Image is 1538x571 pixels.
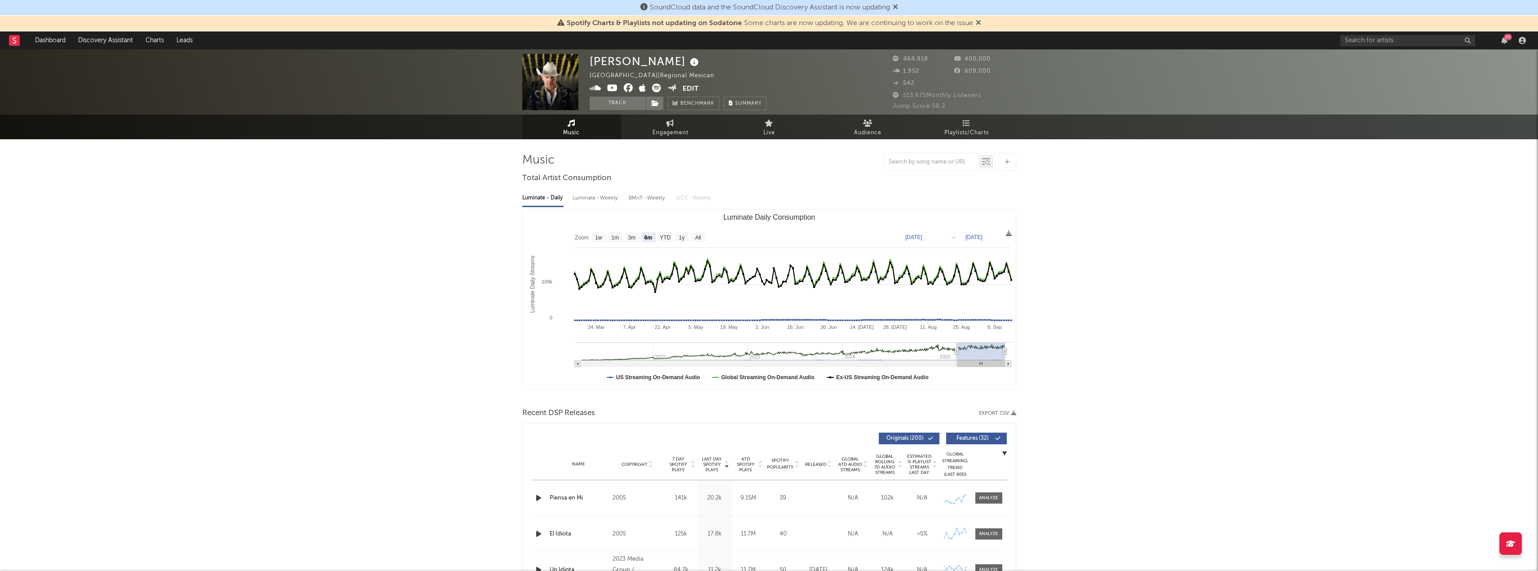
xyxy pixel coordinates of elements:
[613,493,661,504] div: 2005
[819,115,917,139] a: Audience
[767,494,799,503] div: 39
[787,324,803,330] text: 16. Jun
[905,234,922,240] text: [DATE]
[650,4,890,11] span: SoundCloud data and the SoundCloud Discovery Assistant is now updating
[907,454,932,475] span: Estimated % Playlist Streams Last Day
[836,374,929,381] text: Ex-US Streaming On-Demand Audio
[946,433,1007,444] button: Features(32)
[893,68,919,74] span: 1,952
[595,235,602,241] text: 1w
[920,324,936,330] text: 11. Aug
[563,128,580,138] span: Music
[587,324,604,330] text: 24. Mar
[893,56,928,62] span: 464,918
[529,256,536,313] text: Luminate Daily Streams
[838,494,868,503] div: N/A
[850,324,873,330] text: 14. [DATE]
[893,93,981,98] span: 513,675 Monthly Listeners
[979,411,1016,416] button: Export CSV
[523,210,1016,390] svg: Luminate Daily Consumption
[522,408,595,419] span: Recent DSP Releases
[573,190,620,206] div: Luminate - Weekly
[29,31,72,49] a: Dashboard
[885,436,926,441] span: Originals ( 200 )
[522,173,611,184] span: Total Artist Consumption
[734,494,763,503] div: 9.15M
[668,97,719,110] a: Benchmark
[893,4,898,11] span: Dismiss
[893,80,914,86] span: 542
[883,324,907,330] text: 28. [DATE]
[720,324,738,330] text: 19. May
[1340,35,1475,46] input: Search for artists
[917,115,1016,139] a: Playlists/Charts
[907,494,937,503] div: N/A
[700,456,724,473] span: Last Day Spotify Plays
[666,530,696,539] div: 125k
[590,54,701,69] div: [PERSON_NAME]
[879,433,939,444] button: Originals(200)
[550,461,608,468] div: Name
[734,456,758,473] span: ATD Spotify Plays
[838,456,863,473] span: Global ATD Audio Streams
[700,494,729,503] div: 20.2k
[734,530,763,539] div: 11.7M
[655,324,670,330] text: 21. Apr
[1504,34,1512,40] div: 25
[907,530,937,539] div: <5%
[767,530,799,539] div: 40
[1501,37,1507,44] button: 25
[613,529,661,540] div: 2005
[720,115,819,139] a: Live
[644,235,652,241] text: 6m
[952,436,993,441] span: Features ( 32 )
[735,101,762,106] span: Summary
[683,84,699,95] button: Edit
[550,530,608,539] a: El Idiota
[873,494,903,503] div: 102k
[550,494,608,503] a: Piensa en Mí
[575,235,589,241] text: Zoom
[755,324,769,330] text: 2. Jun
[542,279,552,284] text: 100k
[660,235,670,241] text: YTD
[873,530,903,539] div: N/A
[763,128,775,138] span: Live
[976,20,981,27] span: Dismiss
[621,462,648,467] span: Copyright
[522,190,564,206] div: Luminate - Daily
[721,374,814,381] text: Global Streaming On-Demand Audio
[590,97,646,110] button: Track
[893,103,945,109] span: Jump Score: 58.2
[700,530,729,539] div: 17.8k
[820,324,837,330] text: 30. Jun
[942,451,969,478] div: Global Streaming Trend (Last 60D)
[965,234,983,240] text: [DATE]
[611,235,619,241] text: 1m
[695,235,701,241] text: All
[666,494,696,503] div: 141k
[873,454,897,475] span: Global Rolling 7D Audio Streams
[170,31,199,49] a: Leads
[666,456,690,473] span: 7 Day Spotify Plays
[987,324,1002,330] text: 8. Sep
[621,115,720,139] a: Engagement
[616,374,700,381] text: US Streaming On-Demand Audio
[679,235,684,241] text: 1y
[139,31,170,49] a: Charts
[724,97,767,110] button: Summary
[884,159,979,166] input: Search by song name or URL
[590,71,725,81] div: [GEOGRAPHIC_DATA] | Regional Mexican
[805,462,826,467] span: Released
[838,530,868,539] div: N/A
[623,324,636,330] text: 7. Apr
[567,20,973,27] span: : Some charts are now updating. We are continuing to work on the issue
[854,128,881,138] span: Audience
[567,20,742,27] span: Spotify Charts & Playlists not updating on Sodatone
[72,31,139,49] a: Discovery Assistant
[953,324,970,330] text: 25. Aug
[522,115,621,139] a: Music
[680,98,714,109] span: Benchmark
